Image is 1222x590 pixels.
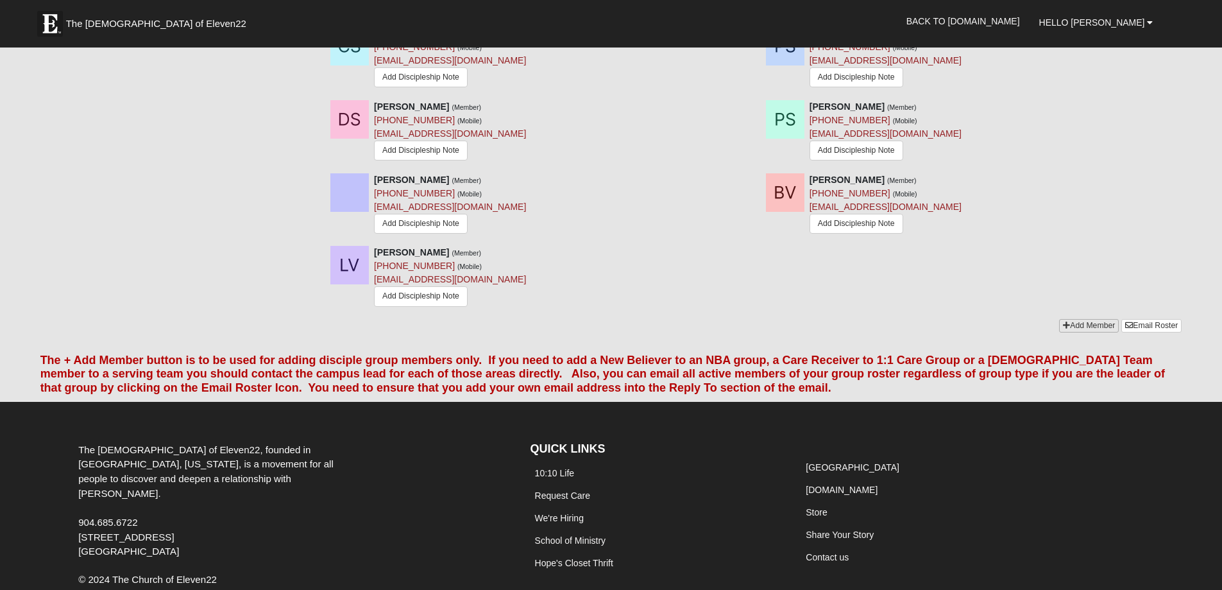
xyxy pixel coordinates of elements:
[374,101,449,112] strong: [PERSON_NAME]
[1059,319,1119,333] a: Add Member
[887,177,917,184] small: (Member)
[887,103,917,111] small: (Member)
[374,67,468,87] a: Add Discipleship Note
[893,44,917,51] small: (Mobile)
[810,115,890,125] a: [PHONE_NUMBER]
[806,507,827,517] a: Store
[893,117,917,125] small: (Mobile)
[457,190,482,198] small: (Mobile)
[40,354,1166,394] font: The + Add Member button is to be used for adding disciple group members only. If you need to add ...
[457,44,482,51] small: (Mobile)
[893,190,917,198] small: (Mobile)
[810,101,885,112] strong: [PERSON_NAME]
[1121,319,1182,333] a: Email Roster
[810,42,890,52] a: [PHONE_NUMBER]
[810,188,890,198] a: [PHONE_NUMBER]
[810,141,903,161] a: Add Discipleship Note
[374,55,526,65] a: [EMAIL_ADDRESS][DOMAIN_NAME]
[810,175,885,185] strong: [PERSON_NAME]
[374,141,468,161] a: Add Discipleship Note
[374,261,455,271] a: [PHONE_NUMBER]
[806,552,849,562] a: Contact us
[810,55,962,65] a: [EMAIL_ADDRESS][DOMAIN_NAME]
[374,274,526,284] a: [EMAIL_ADDRESS][DOMAIN_NAME]
[374,175,449,185] strong: [PERSON_NAME]
[452,177,481,184] small: (Member)
[374,42,455,52] a: [PHONE_NUMBER]
[457,117,482,125] small: (Mobile)
[37,11,63,37] img: Eleven22 logo
[810,214,903,234] a: Add Discipleship Note
[66,17,246,30] span: The [DEMOGRAPHIC_DATA] of Eleven22
[535,513,584,523] a: We're Hiring
[535,535,606,546] a: School of Ministry
[374,115,455,125] a: [PHONE_NUMBER]
[452,249,481,257] small: (Member)
[810,128,962,139] a: [EMAIL_ADDRESS][DOMAIN_NAME]
[452,103,481,111] small: (Member)
[1039,17,1145,28] span: Hello [PERSON_NAME]
[806,462,899,473] a: [GEOGRAPHIC_DATA]
[31,4,287,37] a: The [DEMOGRAPHIC_DATA] of Eleven22
[535,468,575,478] a: 10:10 Life
[374,247,449,257] strong: [PERSON_NAME]
[1030,6,1163,39] a: Hello [PERSON_NAME]
[457,263,482,270] small: (Mobile)
[374,286,468,306] a: Add Discipleship Note
[374,214,468,234] a: Add Discipleship Note
[810,202,962,212] a: [EMAIL_ADDRESS][DOMAIN_NAME]
[806,485,878,495] a: [DOMAIN_NAME]
[78,546,179,557] span: [GEOGRAPHIC_DATA]
[535,490,590,501] a: Request Care
[806,530,874,540] a: Share Your Story
[535,558,613,568] a: Hope's Closet Thrift
[374,202,526,212] a: [EMAIL_ADDRESS][DOMAIN_NAME]
[374,128,526,139] a: [EMAIL_ADDRESS][DOMAIN_NAME]
[810,67,903,87] a: Add Discipleship Note
[374,188,455,198] a: [PHONE_NUMBER]
[897,5,1030,37] a: Back to [DOMAIN_NAME]
[530,442,783,456] h4: QUICK LINKS
[69,443,370,560] div: The [DEMOGRAPHIC_DATA] of Eleven22, founded in [GEOGRAPHIC_DATA], [US_STATE], is a movement for a...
